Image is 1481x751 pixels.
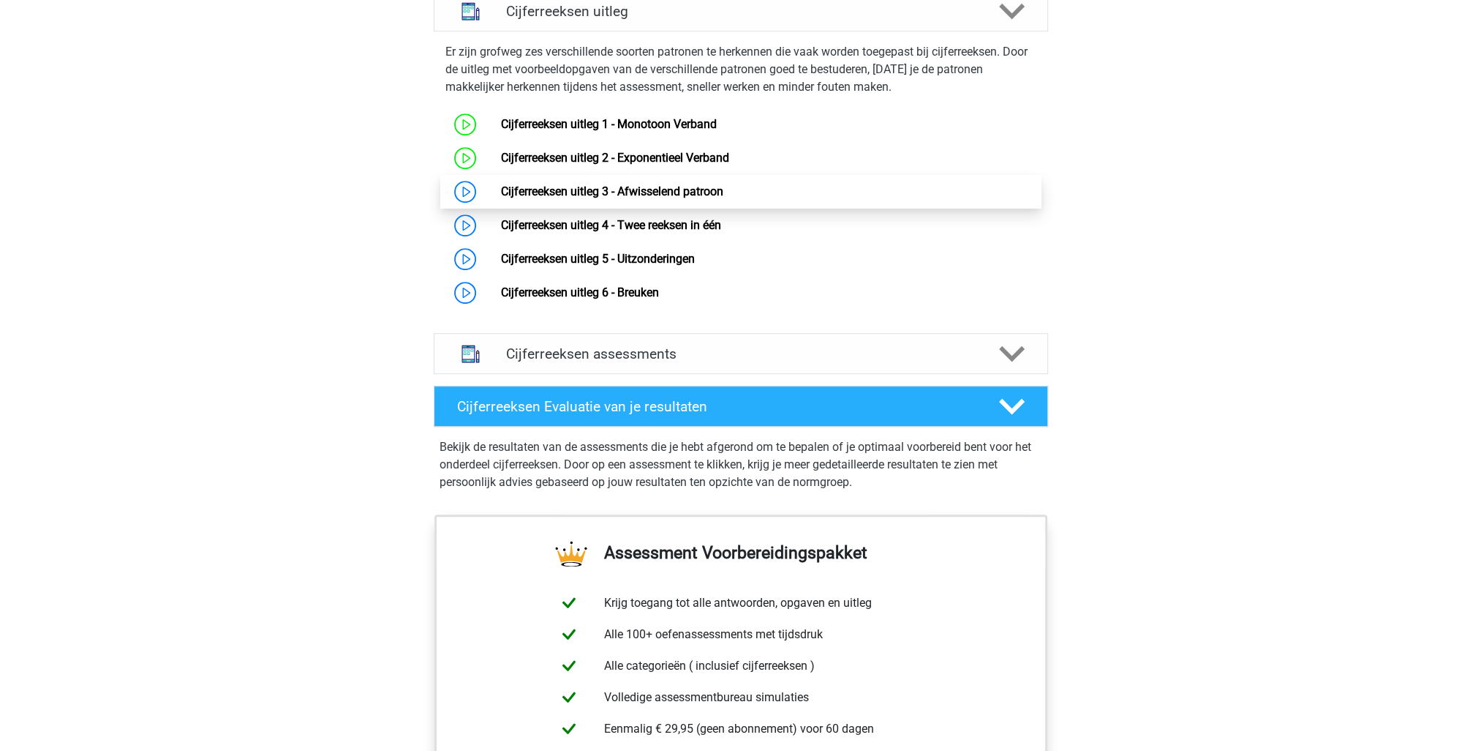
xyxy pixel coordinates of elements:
a: Cijferreeksen uitleg 6 - Breuken [501,285,659,299]
h4: Cijferreeksen assessments [506,345,976,362]
a: Cijferreeksen uitleg 3 - Afwisselend patroon [501,184,723,198]
h4: Cijferreeksen Evaluatie van je resultaten [457,398,976,415]
a: Cijferreeksen uitleg 4 - Twee reeksen in één [501,218,721,232]
img: cijferreeksen assessments [452,335,489,373]
p: Er zijn grofweg zes verschillende soorten patronen te herkennen die vaak worden toegepast bij cij... [445,43,1036,96]
h4: Cijferreeksen uitleg [506,3,976,20]
p: Bekijk de resultaten van de assessments die je hebt afgerond om te bepalen of je optimaal voorber... [440,438,1042,491]
a: assessments Cijferreeksen assessments [428,333,1054,374]
a: Cijferreeksen uitleg 5 - Uitzonderingen [501,252,695,266]
a: Cijferreeksen uitleg 2 - Exponentieel Verband [501,151,729,165]
a: Cijferreeksen Evaluatie van je resultaten [428,386,1054,427]
a: Cijferreeksen uitleg 1 - Monotoon Verband [501,117,717,131]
